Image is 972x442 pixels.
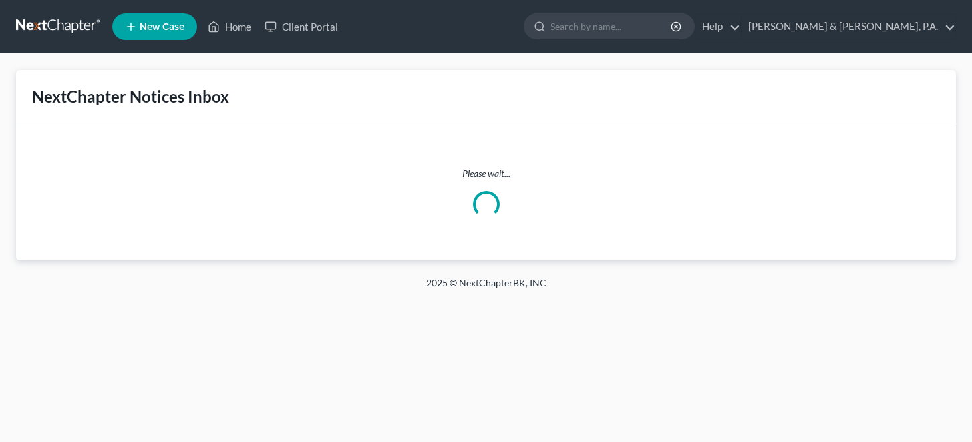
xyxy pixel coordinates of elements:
a: Home [201,15,258,39]
a: [PERSON_NAME] & [PERSON_NAME], P.A. [742,15,955,39]
a: Client Portal [258,15,345,39]
input: Search by name... [550,14,673,39]
span: New Case [140,22,184,32]
a: Help [695,15,740,39]
div: 2025 © NextChapterBK, INC [106,276,867,300]
p: Please wait... [27,167,945,180]
div: NextChapter Notices Inbox [32,86,940,107]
